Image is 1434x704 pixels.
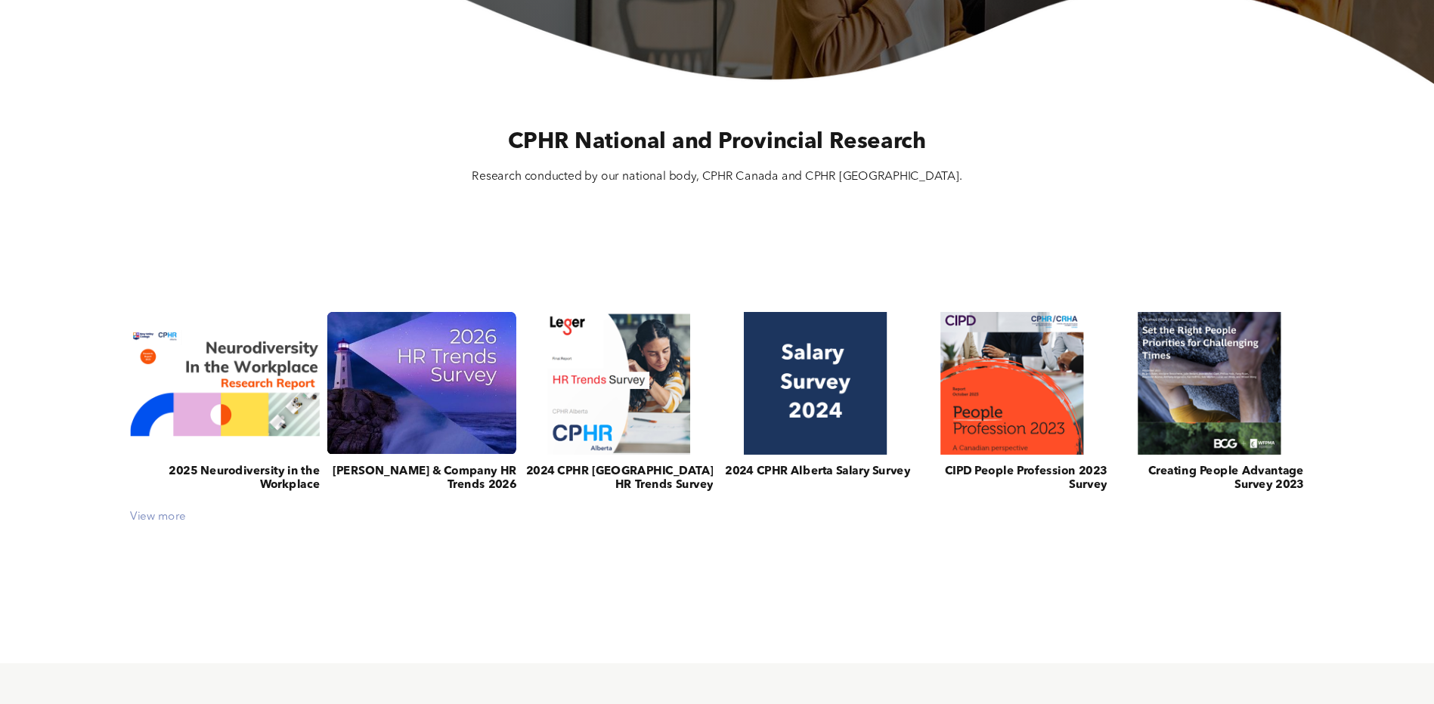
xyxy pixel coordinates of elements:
[725,465,910,479] h3: 2024 CPHR Alberta Salary Survey
[472,171,962,183] span: Research conducted by our national body, CPHR Canada and CPHR [GEOGRAPHIC_DATA].
[123,510,1312,523] div: View more
[327,465,516,492] h3: [PERSON_NAME] & Company HR Trends 2026
[508,131,927,153] span: CPHR National and Provincial Research
[524,465,714,492] h3: 2024 CPHR [GEOGRAPHIC_DATA] HR Trends Survey
[1114,465,1304,492] h3: Creating People Advantage Survey 2023
[130,465,320,492] h3: 2025 Neurodiversity in the Workplace
[918,465,1107,492] h3: CIPD People Profession 2023 Survey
